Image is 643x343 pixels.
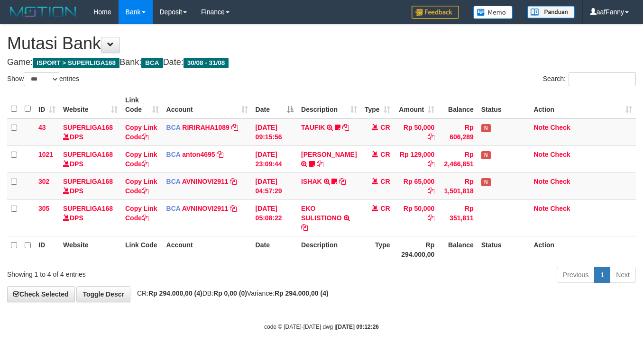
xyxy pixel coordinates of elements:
a: Copy Rp 50,000 to clipboard [428,133,434,141]
th: Status [478,236,530,263]
span: 30/08 - 31/08 [184,58,229,68]
a: AVNINOVI2911 [182,205,229,212]
th: ID: activate to sort column ascending [35,91,59,118]
a: Note [533,205,548,212]
span: ISPORT > SUPERLIGA168 [33,58,119,68]
a: Copy AVNINOVI2911 to clipboard [230,205,237,212]
td: Rp 65,000 [394,172,439,199]
a: SUPERLIGA168 [63,124,113,131]
span: 305 [38,205,49,212]
a: Note [533,124,548,131]
span: 43 [38,124,46,131]
th: Action [530,236,636,263]
span: 1021 [38,151,53,158]
th: Link Code [121,236,163,263]
span: BCA [166,151,181,158]
img: Feedback.jpg [412,6,459,19]
td: Rp 1,501,818 [438,172,478,199]
a: Check [550,178,570,185]
a: 1 [594,267,610,283]
span: CR [380,178,390,185]
span: Has Note [481,124,491,132]
a: Copy EKO SULISTIONO to clipboard [301,224,308,231]
input: Search: [569,72,636,86]
a: Note [533,151,548,158]
td: Rp 50,000 [394,118,439,146]
th: Description [297,236,360,263]
a: Check [550,205,570,212]
label: Search: [543,72,636,86]
td: DPS [59,172,121,199]
a: [PERSON_NAME] [301,151,357,158]
span: Has Note [481,151,491,159]
th: Rp 294.000,00 [394,236,439,263]
span: Has Note [481,178,491,186]
th: Account: activate to sort column ascending [163,91,252,118]
th: Description: activate to sort column ascending [297,91,360,118]
a: Copy Rp 65,000 to clipboard [428,187,434,195]
a: SUPERLIGA168 [63,178,113,185]
a: Copy Rp 129,000 to clipboard [428,160,434,168]
a: Note [533,178,548,185]
th: ID [35,236,59,263]
th: Website [59,236,121,263]
a: Check Selected [7,286,75,302]
span: CR [380,205,390,212]
span: CR [380,151,390,158]
a: Copy AVNINOVI2911 to clipboard [230,178,237,185]
a: Copy TAUFIK to clipboard [342,124,349,131]
h1: Mutasi Bank [7,34,636,53]
a: Copy ISHAK to clipboard [339,178,346,185]
span: BCA [166,205,181,212]
span: BCA [166,178,181,185]
span: BCA [166,124,181,131]
th: Action: activate to sort column ascending [530,91,636,118]
img: Button%20Memo.svg [473,6,513,19]
th: Balance [438,236,478,263]
span: CR: DB: Variance: [132,289,329,297]
td: DPS [59,118,121,146]
a: ISHAK [301,178,322,185]
div: Showing 1 to 4 of 4 entries [7,266,261,279]
small: code © [DATE]-[DATE] dwg | [264,324,379,330]
td: [DATE] 05:08:22 [252,199,298,236]
td: [DATE] 04:57:29 [252,172,298,199]
td: Rp 50,000 [394,199,439,236]
td: [DATE] 23:09:44 [252,145,298,172]
a: TAUFIK [301,124,325,131]
a: Copy RIRIRAHA1089 to clipboard [231,124,238,131]
a: AVNINOVI2911 [182,178,229,185]
a: EKO SULISTIONO [301,205,342,222]
th: Balance [438,91,478,118]
td: Rp 351,811 [438,199,478,236]
th: Type: activate to sort column ascending [361,91,394,118]
a: Copy anton4695 to clipboard [217,151,223,158]
span: BCA [141,58,163,68]
span: CR [380,124,390,131]
td: DPS [59,145,121,172]
th: Status [478,91,530,118]
strong: Rp 294.000,00 (4) [148,289,202,297]
th: Website: activate to sort column ascending [59,91,121,118]
img: MOTION_logo.png [7,5,79,19]
strong: [DATE] 09:12:26 [336,324,379,330]
td: Rp 606,289 [438,118,478,146]
th: Date [252,236,298,263]
a: Copy SRI BASUKI to clipboard [317,160,323,168]
a: SUPERLIGA168 [63,205,113,212]
th: Link Code: activate to sort column ascending [121,91,163,118]
td: [DATE] 09:15:56 [252,118,298,146]
strong: Rp 294.000,00 (4) [275,289,329,297]
td: Rp 129,000 [394,145,439,172]
a: anton4695 [182,151,215,158]
span: 302 [38,178,49,185]
a: Copy Link Code [125,178,157,195]
h4: Game: Bank: Date: [7,58,636,67]
strong: Rp 0,00 (0) [213,289,247,297]
label: Show entries [7,72,79,86]
a: RIRIRAHA1089 [182,124,230,131]
img: panduan.png [527,6,575,18]
a: Copy Link Code [125,205,157,222]
a: Copy Link Code [125,124,157,141]
select: Showentries [24,72,59,86]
